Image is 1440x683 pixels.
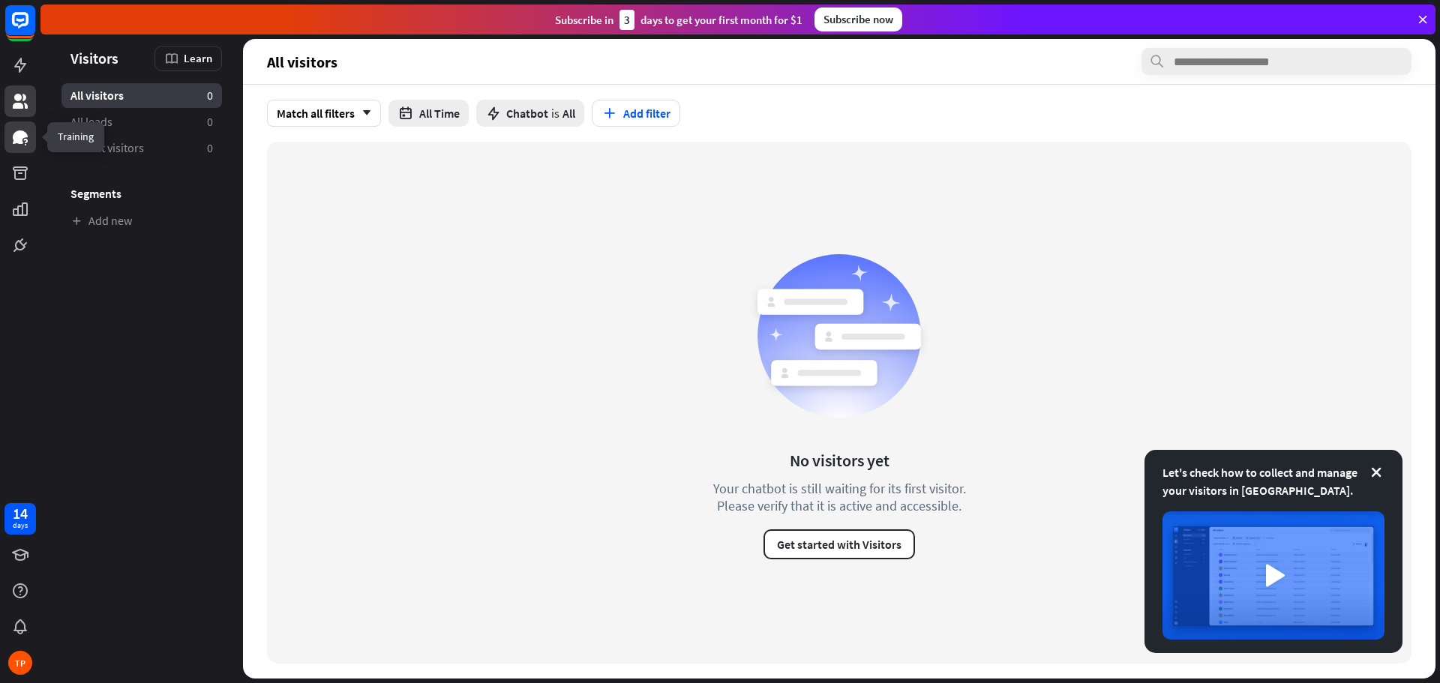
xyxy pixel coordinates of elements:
button: Add filter [592,100,680,127]
i: arrow_down [355,109,371,118]
span: All visitors [267,53,337,70]
div: TP [8,651,32,675]
button: Open LiveChat chat widget [12,6,57,51]
aside: 0 [207,88,213,103]
a: All leads 0 [61,109,222,134]
span: All visitors [70,88,124,103]
span: Learn [184,51,212,65]
a: Add new [61,208,222,233]
span: Chatbot [506,106,548,121]
div: 3 [619,10,634,30]
img: image [1162,511,1384,640]
div: No visitors yet [790,450,889,471]
div: Match all filters [267,100,381,127]
aside: 0 [207,114,213,130]
span: All [562,106,575,121]
div: days [13,520,28,531]
button: Get started with Visitors [763,529,915,559]
span: is [551,106,559,121]
a: Recent visitors 0 [61,136,222,160]
div: Your chatbot is still waiting for its first visitor. Please verify that it is active and accessible. [685,480,993,514]
span: Visitors [70,49,118,67]
div: Let's check how to collect and manage your visitors in [GEOGRAPHIC_DATA]. [1162,463,1384,499]
aside: 0 [207,140,213,156]
span: Recent visitors [70,140,144,156]
div: Subscribe now [814,7,902,31]
a: 14 days [4,503,36,535]
span: All leads [70,114,112,130]
div: 14 [13,507,28,520]
div: Subscribe in days to get your first month for $1 [555,10,802,30]
button: All Time [388,100,469,127]
h3: Segments [61,186,222,201]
